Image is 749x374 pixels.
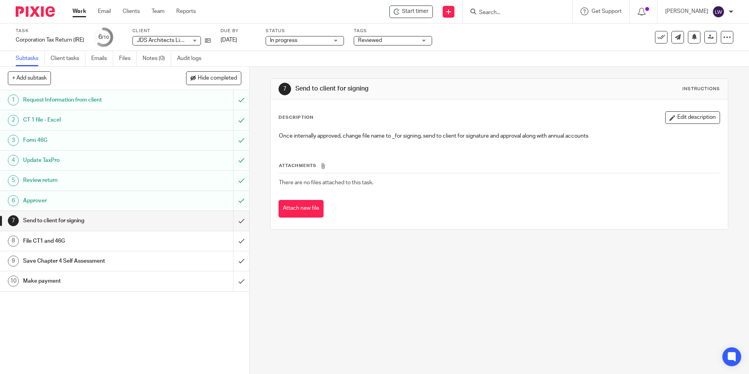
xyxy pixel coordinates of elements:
span: Get Support [592,9,622,14]
div: 9 [8,256,19,267]
button: Attach new file [279,200,324,218]
img: Pixie [16,6,55,17]
label: Due by [221,28,256,34]
label: Tags [354,28,432,34]
a: Work [72,7,86,15]
img: svg%3E [712,5,725,18]
a: Emails [91,51,113,66]
div: 2 [8,115,19,126]
label: Client [132,28,211,34]
div: 4 [8,155,19,166]
a: Clients [123,7,140,15]
p: Once internally approved, change file name to _for signing, send to client for signature and appr... [279,132,719,140]
h1: File CT1 and 46G [23,235,158,247]
span: Attachments [279,163,317,168]
p: [PERSON_NAME] [665,7,708,15]
span: In progress [270,38,297,43]
label: Task [16,28,84,34]
div: 8 [8,236,19,247]
div: 6 [8,195,19,206]
div: 7 [279,83,291,95]
h1: Send to client for signing [23,215,158,227]
span: There are no files attached to this task. [279,180,373,185]
div: 10 [8,276,19,287]
div: Instructions [682,86,720,92]
div: JDS Architects Limited - Corporation Tax Return (IRE) [389,5,433,18]
button: Hide completed [186,71,241,85]
a: Notes (0) [143,51,171,66]
a: Subtasks [16,51,45,66]
a: Files [119,51,137,66]
div: 6 [98,33,109,42]
a: Team [152,7,165,15]
a: Reports [176,7,196,15]
div: Corporation Tax Return (IRE) [16,36,84,44]
span: [DATE] [221,37,237,43]
small: /10 [102,35,109,40]
h1: Make payment [23,275,158,287]
h1: Form 46G [23,134,158,146]
div: 1 [8,94,19,105]
span: JDS Architects Limited [137,38,194,43]
button: + Add subtask [8,71,51,85]
span: Hide completed [198,75,237,82]
span: Start timer [402,7,429,16]
input: Search [478,9,549,16]
h1: Send to client for signing [295,85,516,93]
h1: Approver [23,195,158,207]
span: Reviewed [358,38,382,43]
h1: CT 1 file - Excel [23,114,158,126]
p: Description [279,114,313,121]
a: Email [98,7,111,15]
div: 3 [8,135,19,146]
h1: Request Information from client [23,94,158,106]
h1: Update TaxPro [23,154,158,166]
h1: Review return [23,174,158,186]
div: 5 [8,175,19,186]
h1: Save Chapter 4 Self Assessment [23,255,158,267]
a: Client tasks [51,51,85,66]
div: 7 [8,215,19,226]
a: Audit logs [177,51,207,66]
label: Status [266,28,344,34]
button: Edit description [665,111,720,124]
